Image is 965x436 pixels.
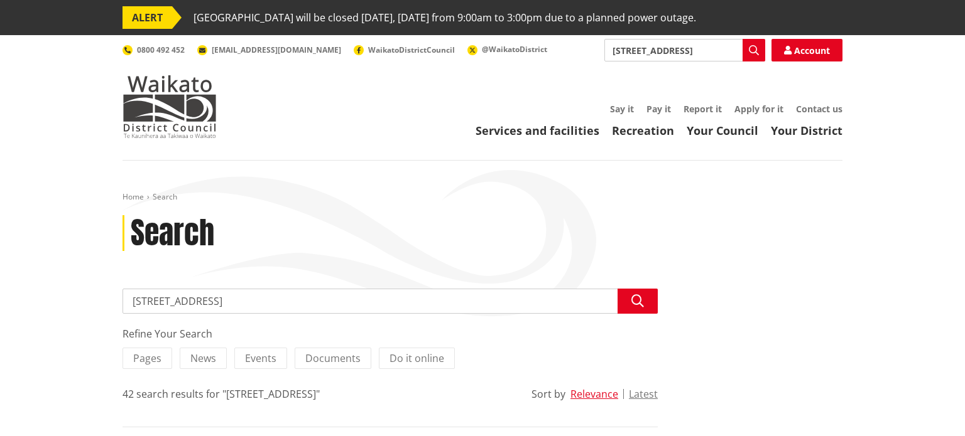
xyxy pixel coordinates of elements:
a: Services and facilities [476,123,599,138]
nav: breadcrumb [123,192,842,203]
a: Recreation [612,123,674,138]
a: Say it [610,103,634,115]
img: Waikato District Council - Te Kaunihera aa Takiwaa o Waikato [123,75,217,138]
a: Home [123,191,144,202]
div: Refine Your Search [123,326,658,341]
input: Search input [604,39,765,61]
a: WaikatoDistrictCouncil [354,45,455,55]
div: Sort by [532,386,565,401]
a: Your Council [687,123,758,138]
a: Apply for it [734,103,783,115]
input: Search input [123,289,658,314]
a: @WaikatoDistrict [467,44,547,55]
a: 0800 492 452 [123,45,185,55]
span: Events [245,351,276,365]
a: [EMAIL_ADDRESS][DOMAIN_NAME] [197,45,341,55]
a: Contact us [796,103,842,115]
span: News [190,351,216,365]
div: 42 search results for "[STREET_ADDRESS]" [123,386,320,401]
a: Account [771,39,842,61]
span: Pages [133,351,161,365]
span: Do it online [390,351,444,365]
span: 0800 492 452 [137,45,185,55]
span: [GEOGRAPHIC_DATA] will be closed [DATE], [DATE] from 9:00am to 3:00pm due to a planned power outage. [194,6,696,29]
button: Latest [629,388,658,400]
a: Your District [771,123,842,138]
span: [EMAIL_ADDRESS][DOMAIN_NAME] [212,45,341,55]
span: @WaikatoDistrict [482,44,547,55]
h1: Search [131,215,214,252]
span: Documents [305,351,361,365]
a: Report it [684,103,722,115]
span: ALERT [123,6,172,29]
button: Relevance [570,388,618,400]
a: Pay it [646,103,671,115]
span: WaikatoDistrictCouncil [368,45,455,55]
span: Search [153,191,177,202]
